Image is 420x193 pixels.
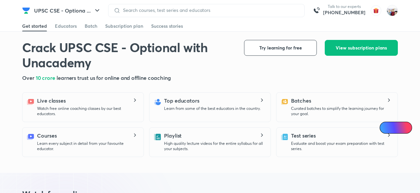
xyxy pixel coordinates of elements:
[336,45,387,51] span: View subscription plans
[151,21,183,31] a: Success stories
[259,45,302,51] span: Try learning for free
[164,106,261,111] p: Learn from some of the best educators in the country.
[30,4,105,17] button: UPSC CSE - Optiona ...
[164,97,199,105] h5: Top educators
[291,141,392,151] p: Evaluate and boost your exam preparation with test series.
[22,7,30,15] img: Company Logo
[391,125,408,130] span: Ai Doubts
[384,125,389,130] img: Icon
[387,5,398,16] img: km swarthi
[22,74,36,81] span: Over
[37,132,57,140] h5: Courses
[291,132,316,140] h5: Test series
[291,106,392,116] p: Curated batches to simplify the learning journey for your goal.
[57,74,171,81] span: learners trust us for online and offline coaching
[37,141,138,151] p: Learn every subject in detail from your favourite educator.
[22,23,47,29] div: Get started
[380,122,412,134] a: Ai Doubts
[164,132,182,140] h5: Playlist
[37,106,138,116] p: Watch free online coaching classes by our best educators.
[22,21,47,31] a: Get started
[164,141,265,151] p: High quality lecture videos for the entire syllabus for all your subjects.
[36,74,57,81] span: 10 crore
[105,23,143,29] div: Subscription plan
[323,9,365,16] a: [PHONE_NUMBER]
[85,21,97,31] a: Batch
[244,40,317,56] button: Try learning for free
[120,8,299,13] input: Search courses, test series and educators
[105,21,143,31] a: Subscription plan
[85,23,97,29] div: Batch
[323,4,365,9] p: Talk to our experts
[55,23,77,29] div: Educators
[310,4,323,17] img: call-us
[151,23,183,29] div: Success stories
[291,97,311,105] h5: Batches
[371,5,381,16] img: avatar
[55,21,77,31] a: Educators
[37,97,66,105] h5: Live classes
[22,40,233,70] h1: Crack UPSC CSE - Optional with Unacademy
[325,40,398,56] button: View subscription plans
